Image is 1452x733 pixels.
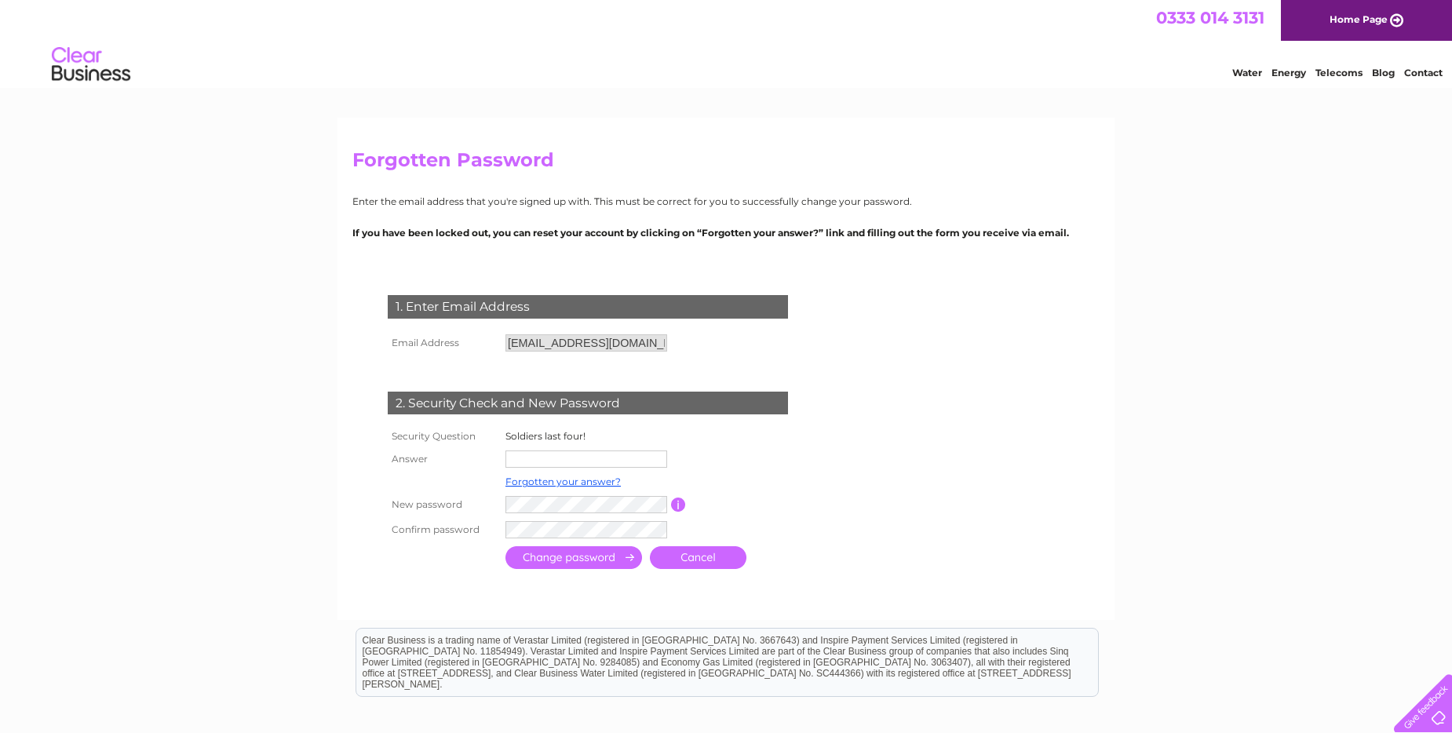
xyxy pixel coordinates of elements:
div: 2. Security Check and New Password [388,392,788,415]
input: Information [671,498,686,512]
label: Soldiers last four! [505,430,586,442]
a: Water [1232,67,1262,78]
a: Blog [1372,67,1395,78]
a: 0333 014 3131 [1156,8,1264,27]
th: Security Question [384,426,502,447]
input: Submit [505,546,642,569]
p: If you have been locked out, you can reset your account by clicking on “Forgotten your answer?” l... [352,225,1100,240]
a: Contact [1404,67,1443,78]
h2: Forgotten Password [352,149,1100,179]
div: 1. Enter Email Address [388,295,788,319]
a: Cancel [650,546,746,569]
a: Telecoms [1315,67,1363,78]
a: Energy [1271,67,1306,78]
th: Email Address [384,330,502,356]
th: Answer [384,447,502,472]
p: Enter the email address that you're signed up with. This must be correct for you to successfully ... [352,194,1100,209]
img: logo.png [51,41,131,89]
div: Clear Business is a trading name of Verastar Limited (registered in [GEOGRAPHIC_DATA] No. 3667643... [356,9,1098,76]
th: New password [384,492,502,517]
th: Confirm password [384,517,502,542]
a: Forgotten your answer? [505,476,621,487]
